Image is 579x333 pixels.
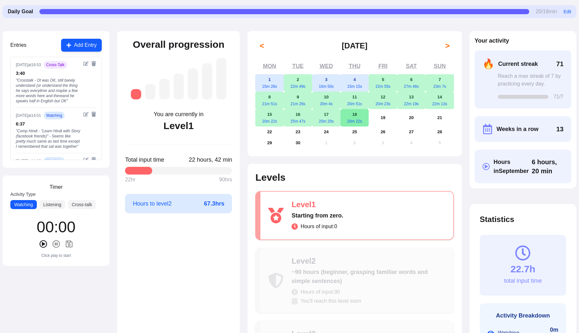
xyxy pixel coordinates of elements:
[352,129,357,134] abbr: September 25, 2025
[325,77,327,82] abbr: September 3, 2025
[497,125,539,134] span: Weeks in a row
[284,92,312,109] button: September 9, 202521m 26s
[369,137,397,148] button: October 3, 2025
[16,78,81,104] div: " Crosstalk - Ot was OK, still barely understand (or understand the thing he says everytime and m...
[83,112,89,117] button: Edit entry
[369,101,397,106] div: 20m 23s
[426,137,454,148] button: October 5, 2025
[426,109,454,126] button: September 21, 2025
[163,120,194,132] div: Level 1
[324,129,329,134] abbr: September 24, 2025
[488,311,558,320] h3: Activity Breakdown
[312,137,341,148] button: October 1, 2025
[255,109,284,126] button: September 15, 202520m 22s
[312,84,341,89] div: 16m 50s
[44,61,67,69] span: cross-talk
[498,59,538,68] span: Current streak
[8,8,33,15] span: Daily Goal
[44,112,65,119] span: watching
[426,126,454,137] button: September 28, 2025
[406,63,417,69] abbr: Saturday
[441,39,454,52] button: >
[556,59,563,68] span: 71
[437,95,442,99] abbr: September 14, 2025
[16,158,41,164] div: [DATE] at 14:00
[381,129,385,134] abbr: September 26, 2025
[409,95,414,99] abbr: September 13, 2025
[284,119,312,124] div: 25m 47s
[255,137,284,148] button: September 29, 2025
[426,84,454,89] div: 23m 7s
[284,126,312,137] button: September 23, 2025
[341,74,369,92] button: September 4, 202515m 15s
[397,84,426,89] div: 27m 46s
[341,126,369,137] button: September 25, 2025
[369,84,397,89] div: 22m 55s
[312,126,341,137] button: September 24, 2025
[263,63,276,69] abbr: Monday
[296,112,300,117] abbr: September 16, 2025
[312,92,341,109] button: September 10, 202520m 4s
[532,157,563,176] span: Click to toggle between decimal and time format
[268,77,271,82] abbr: September 1, 2025
[255,126,284,137] button: September 22, 2025
[37,219,76,235] div: 00 : 00
[494,157,532,176] span: Hours in September
[341,109,369,126] button: September 18, 202520m 22s
[284,74,312,92] button: September 2, 202522m 49s
[255,119,284,124] div: 20m 22s
[216,58,226,99] div: Level 7: ~2,625 hours (near-native, understanding most media and conversations fluently)
[68,200,96,209] button: Cross-talk
[341,92,369,109] button: September 11, 202520m 51s
[291,211,445,220] div: Starting from zero.
[352,112,357,117] abbr: September 18, 2025
[349,63,361,69] abbr: Thursday
[438,77,441,82] abbr: September 7, 2025
[324,95,329,99] abbr: September 10, 2025
[133,199,172,208] span: Hours to level 2
[267,112,272,117] abbr: September 15, 2025
[16,62,41,67] div: [DATE] at 16:03
[397,74,426,92] button: September 6, 202527m 46s
[434,63,446,69] abbr: Sunday
[300,223,337,230] span: Hours of input: 0
[353,140,356,145] abbr: October 2, 2025
[437,129,442,134] abbr: September 28, 2025
[44,157,65,165] span: watching
[504,276,542,285] div: total input time
[255,172,454,183] h2: Levels
[255,39,268,52] button: <
[16,70,81,76] div: 3 : 40
[369,74,397,92] button: September 5, 202522m 55s
[325,140,327,145] abbr: October 1, 2025
[563,8,571,15] button: Edit
[397,109,426,126] button: September 20, 2025
[324,112,329,117] abbr: September 17, 2025
[284,101,312,106] div: 21m 26s
[91,157,96,162] button: Delete entry
[83,157,89,162] button: Edit entry
[397,101,426,106] div: 22m 19s
[255,74,284,92] button: September 1, 202515m 28s
[381,95,385,99] abbr: September 12, 2025
[409,129,414,134] abbr: September 27, 2025
[382,77,384,82] abbr: September 5, 2025
[297,95,299,99] abbr: September 9, 2025
[409,115,414,120] abbr: September 20, 2025
[475,36,571,45] h2: Your activity
[381,115,385,120] abbr: September 19, 2025
[353,77,356,82] abbr: September 4, 2025
[300,288,340,296] span: Hours of input: 90
[16,128,81,149] div: " Comp Hindi - "Learn Hindi with Story (facebook friends)" - Seems like pretty much same as last ...
[312,101,341,106] div: 20m 4s
[369,126,397,137] button: September 26, 2025
[397,92,426,109] button: September 13, 202522m 19s
[131,89,141,99] div: Level 1: Starting from zero.
[312,119,341,124] div: 20m 20s
[16,121,81,127] div: 6 : 37
[437,115,442,120] abbr: September 21, 2025
[426,92,454,109] button: September 14, 202522m 13s
[296,140,300,145] abbr: September 30, 2025
[482,58,494,70] span: 🔥
[255,101,284,106] div: 21m 51s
